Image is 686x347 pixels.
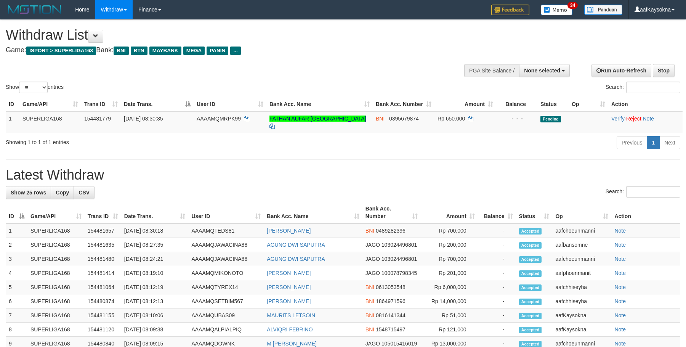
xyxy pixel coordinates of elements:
[121,223,189,238] td: [DATE] 08:30:18
[552,202,611,223] th: Op: activate to sort column ascending
[6,223,27,238] td: 1
[614,228,626,234] a: Note
[541,5,573,15] img: Button%20Memo.svg
[6,186,51,199] a: Show 25 rows
[567,2,578,9] span: 34
[84,116,111,122] span: 154481779
[207,47,228,55] span: PANIN
[606,186,680,198] label: Search:
[552,238,611,252] td: aafbansomne
[230,47,240,55] span: ...
[552,223,611,238] td: aafchoeunmanni
[373,97,434,111] th: Bank Acc. Number: activate to sort column ascending
[614,312,626,318] a: Note
[194,97,266,111] th: User ID: activate to sort column ascending
[376,326,406,333] span: Copy 1548715497 to clipboard
[365,312,374,318] span: BNI
[27,252,85,266] td: SUPERLIGA168
[6,308,27,323] td: 7
[11,190,46,196] span: Show 25 rows
[6,82,64,93] label: Show entries
[614,326,626,333] a: Note
[584,5,622,15] img: panduan.png
[519,270,542,277] span: Accepted
[27,323,85,337] td: SUPERLIGA168
[266,97,373,111] th: Bank Acc. Name: activate to sort column ascending
[540,116,561,122] span: Pending
[121,323,189,337] td: [DATE] 08:09:38
[183,47,205,55] span: MEGA
[365,284,374,290] span: BNI
[552,308,611,323] td: aafKaysokna
[27,308,85,323] td: SUPERLIGA168
[478,280,516,294] td: -
[79,190,90,196] span: CSV
[478,223,516,238] td: -
[478,308,516,323] td: -
[56,190,69,196] span: Copy
[188,266,264,280] td: AAAAMQMIKONOTO
[267,326,313,333] a: ALVIQRI FEBRINO
[519,284,542,291] span: Accepted
[6,111,19,133] td: 1
[496,97,537,111] th: Balance
[121,280,189,294] td: [DATE] 08:12:19
[6,135,280,146] div: Showing 1 to 1 of 1 entries
[267,284,311,290] a: [PERSON_NAME]
[478,252,516,266] td: -
[27,202,85,223] th: Game/API: activate to sort column ascending
[552,252,611,266] td: aafchoeunmanni
[653,64,675,77] a: Stop
[617,136,647,149] a: Previous
[519,228,542,235] span: Accepted
[626,116,641,122] a: Reject
[611,116,625,122] a: Verify
[85,308,121,323] td: 154481155
[19,97,81,111] th: Game/API: activate to sort column ascending
[552,280,611,294] td: aafchhiseyha
[267,242,325,248] a: AGUNG DWI SAPUTRA
[552,323,611,337] td: aafKaysokna
[552,294,611,308] td: aafchhiseyha
[121,97,194,111] th: Date Trans.: activate to sort column descending
[438,116,465,122] span: Rp 650.000
[421,252,478,266] td: Rp 700,000
[81,97,121,111] th: Trans ID: activate to sort column ascending
[626,186,680,198] input: Search:
[381,270,417,276] span: Copy 100078798345 to clipboard
[421,308,478,323] td: Rp 51,000
[85,294,121,308] td: 154480874
[6,47,450,54] h4: Game: Bank:
[267,270,311,276] a: [PERSON_NAME]
[121,308,189,323] td: [DATE] 08:10:06
[389,116,419,122] span: Copy 0395679874 to clipboard
[269,116,366,122] a: FATHAN AUFAR [GEOGRAPHIC_DATA]
[591,64,651,77] a: Run Auto-Refresh
[267,312,315,318] a: MAURITS LETSOIN
[188,294,264,308] td: AAAAMQSETBIM567
[421,294,478,308] td: Rp 14,000,000
[121,266,189,280] td: [DATE] 08:19:10
[114,47,128,55] span: BNI
[27,266,85,280] td: SUPERLIGA168
[376,116,385,122] span: BNI
[519,313,542,319] span: Accepted
[659,136,680,149] a: Next
[421,238,478,252] td: Rp 200,000
[188,308,264,323] td: AAAAMQUBAS09
[614,242,626,248] a: Note
[519,242,542,249] span: Accepted
[614,270,626,276] a: Note
[6,294,27,308] td: 6
[626,82,680,93] input: Search:
[197,116,241,122] span: AAAAMQMRPK99
[421,280,478,294] td: Rp 6,000,000
[85,202,121,223] th: Trans ID: activate to sort column ascending
[85,252,121,266] td: 154481480
[516,202,553,223] th: Status: activate to sort column ascending
[85,223,121,238] td: 154481657
[6,97,19,111] th: ID
[27,238,85,252] td: SUPERLIGA168
[421,266,478,280] td: Rp 201,000
[499,115,534,122] div: - - -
